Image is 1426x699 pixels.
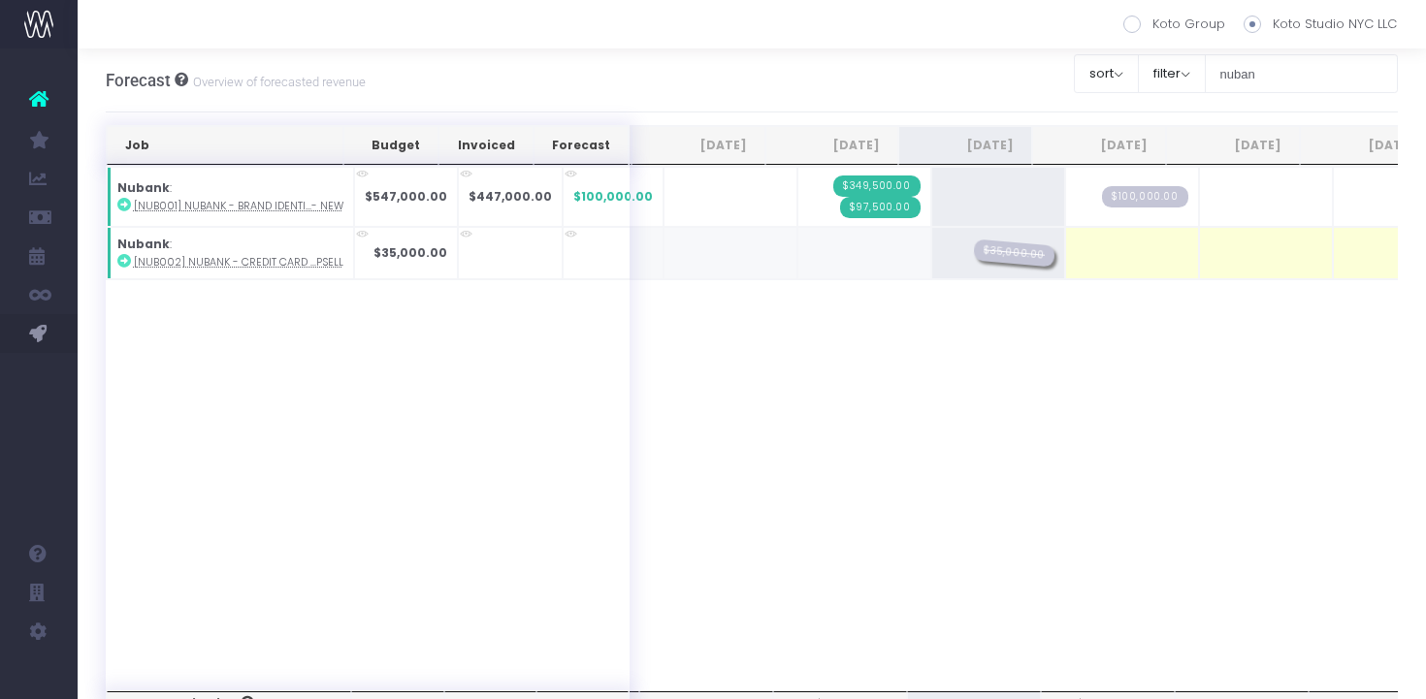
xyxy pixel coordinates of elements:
[632,126,765,165] th: Jul 25: activate to sort column ascending
[534,126,629,165] th: Forecast
[117,179,170,196] strong: Nubank
[1138,54,1206,93] button: filter
[107,126,343,165] th: Job: activate to sort column ascending
[1123,15,1225,34] label: Koto Group
[840,197,921,218] span: Streamtime Invoice: 324 – [NUB001] NuBank - Brand Identity - Brand - New
[343,126,438,165] th: Budget
[117,236,170,252] strong: Nubank
[469,188,552,205] strong: $447,000.00
[1166,126,1300,165] th: Nov 25: activate to sort column ascending
[1074,54,1139,93] button: sort
[134,199,343,213] abbr: [NUB001] Nubank - Brand Identity - Brand - New
[973,239,1055,268] span: Streamtime Draft Invoice: 329 – Nubank - Credit Card Design
[765,126,899,165] th: Aug 25: activate to sort column ascending
[373,244,447,261] strong: $35,000.00
[107,227,354,279] td: :
[134,255,343,270] abbr: [NUB002] Nubank - Credit Card Design - Brand - Upsell
[188,71,366,90] small: Overview of forecasted revenue
[1032,126,1166,165] th: Oct 25: activate to sort column ascending
[1205,54,1399,93] input: Search...
[833,175,921,197] span: Streamtime Invoice: 328 – [NUB001] NuBank - Brand Identity - Brand - New
[898,126,1032,165] th: Sep 25: activate to sort column ascending
[438,126,534,165] th: Invoiced
[573,188,654,206] span: $100,000.00
[1244,15,1397,34] label: Koto Studio NYC LLC
[365,188,447,205] strong: $547,000.00
[107,167,354,227] td: :
[106,71,171,90] span: Forecast
[1102,186,1188,207] span: Streamtime Draft Invoice: null – [NUB001] NuBank - Brand Identity - Brand - New
[24,660,53,689] img: images/default_profile_image.png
